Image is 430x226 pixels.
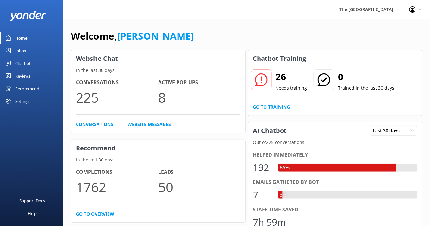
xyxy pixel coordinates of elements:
[276,85,307,91] p: Needs training
[76,210,114,217] a: Go to overview
[15,57,31,70] div: Chatbot
[76,87,158,108] p: 225
[71,28,194,44] h1: Welcome,
[71,140,245,156] h3: Recommend
[373,127,404,134] span: Last 30 days
[76,78,158,87] h4: Conversations
[128,121,171,128] a: Website Messages
[76,168,158,176] h4: Completions
[253,187,272,203] div: 7
[253,178,418,186] div: Emails gathered by bot
[248,122,292,139] h3: AI Chatbot
[15,82,39,95] div: Recommend
[15,95,30,108] div: Settings
[248,139,422,146] p: Out of 225 conversations
[158,176,240,198] p: 50
[158,87,240,108] p: 8
[253,206,418,214] div: Staff time saved
[253,160,272,175] div: 192
[338,69,395,85] h2: 0
[76,121,113,128] a: Conversations
[338,85,395,91] p: Trained in the last 30 days
[71,67,245,74] p: In the last 30 days
[15,44,26,57] div: Inbox
[278,191,289,199] div: 3%
[248,50,311,67] h3: Chatbot Training
[28,207,37,220] div: Help
[71,50,245,67] h3: Website Chat
[76,176,158,198] p: 1762
[278,164,291,172] div: 85%
[71,156,245,163] p: In the last 30 days
[9,11,46,21] img: yonder-white-logo.png
[158,168,240,176] h4: Leads
[15,32,28,44] div: Home
[158,78,240,87] h4: Active Pop-ups
[253,151,418,159] div: Helped immediately
[276,69,307,85] h2: 26
[117,29,194,42] a: [PERSON_NAME]
[253,104,290,110] a: Go to Training
[20,194,45,207] div: Support Docs
[15,70,30,82] div: Reviews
